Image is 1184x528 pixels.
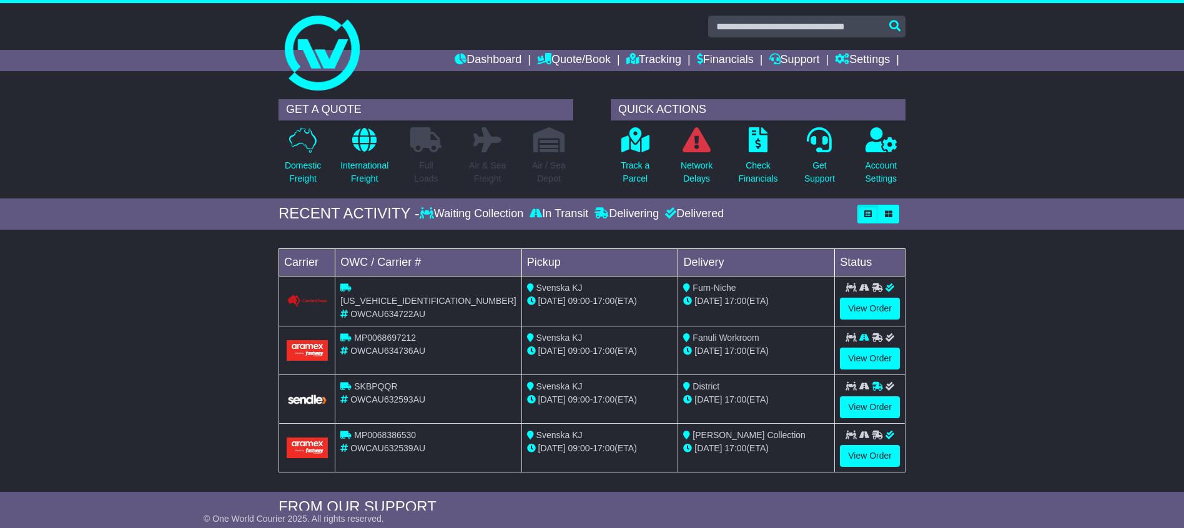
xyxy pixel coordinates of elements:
[840,396,900,418] a: View Order
[694,394,722,404] span: [DATE]
[538,394,566,404] span: [DATE]
[840,298,900,320] a: View Order
[204,514,384,524] span: © One World Courier 2025. All rights reserved.
[738,127,779,192] a: CheckFinancials
[840,445,900,467] a: View Order
[662,207,724,221] div: Delivered
[694,346,722,356] span: [DATE]
[693,283,736,293] span: Furn-Niche
[536,283,583,293] span: Svenska KJ
[538,443,566,453] span: [DATE]
[626,50,681,71] a: Tracking
[680,127,713,192] a: NetworkDelays
[350,443,425,453] span: OWCAU632539AU
[593,394,614,404] span: 17:00
[683,295,829,308] div: (ETA)
[287,394,328,405] img: GetCarrierServiceLogo
[287,438,328,458] img: Aramex.png
[621,159,649,185] p: Track a Parcel
[350,346,425,356] span: OWCAU634736AU
[287,340,328,361] img: Aramex.png
[350,309,425,319] span: OWCAU634722AU
[527,442,673,455] div: - (ETA)
[536,430,583,440] span: Svenska KJ
[724,346,746,356] span: 17:00
[769,50,820,71] a: Support
[835,248,905,276] td: Status
[285,159,321,185] p: Domestic Freight
[678,248,835,276] td: Delivery
[279,99,573,120] div: GET A QUOTE
[354,430,416,440] span: MP0068386530
[694,296,722,306] span: [DATE]
[455,50,521,71] a: Dashboard
[527,295,673,308] div: - (ETA)
[538,346,566,356] span: [DATE]
[683,345,829,358] div: (ETA)
[724,443,746,453] span: 17:00
[521,248,678,276] td: Pickup
[804,127,836,192] a: GetSupport
[683,442,829,455] div: (ETA)
[527,345,673,358] div: - (ETA)
[866,159,897,185] p: Account Settings
[340,296,516,306] span: [US_VEHICLE_IDENTIFICATION_NUMBER]
[469,159,506,185] p: Air & Sea Freight
[591,207,662,221] div: Delivering
[739,159,778,185] p: Check Financials
[568,394,590,404] span: 09:00
[697,50,754,71] a: Financials
[287,295,328,308] img: Couriers_Please.png
[693,430,806,440] span: [PERSON_NAME] Collection
[611,99,905,120] div: QUICK ACTIONS
[350,394,425,404] span: OWCAU632593AU
[340,127,389,192] a: InternationalFreight
[620,127,650,192] a: Track aParcel
[279,498,905,516] div: FROM OUR SUPPORT
[538,296,566,306] span: [DATE]
[835,50,890,71] a: Settings
[536,333,583,343] span: Svenska KJ
[527,393,673,406] div: - (ETA)
[593,443,614,453] span: 17:00
[532,159,566,185] p: Air / Sea Depot
[279,205,420,223] div: RECENT ACTIVITY -
[420,207,526,221] div: Waiting Collection
[593,296,614,306] span: 17:00
[335,248,521,276] td: OWC / Carrier #
[284,127,322,192] a: DomesticFreight
[840,348,900,369] a: View Order
[536,381,583,391] span: Svenska KJ
[693,381,719,391] span: District
[694,443,722,453] span: [DATE]
[354,381,397,391] span: SKBPQQR
[537,50,611,71] a: Quote/Book
[804,159,835,185] p: Get Support
[693,333,759,343] span: Fanuli Workroom
[279,248,335,276] td: Carrier
[410,159,442,185] p: Full Loads
[724,394,746,404] span: 17:00
[568,443,590,453] span: 09:00
[593,346,614,356] span: 17:00
[340,159,388,185] p: International Freight
[526,207,591,221] div: In Transit
[568,346,590,356] span: 09:00
[354,333,416,343] span: MP0068697212
[681,159,713,185] p: Network Delays
[724,296,746,306] span: 17:00
[568,296,590,306] span: 09:00
[683,393,829,406] div: (ETA)
[865,127,898,192] a: AccountSettings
